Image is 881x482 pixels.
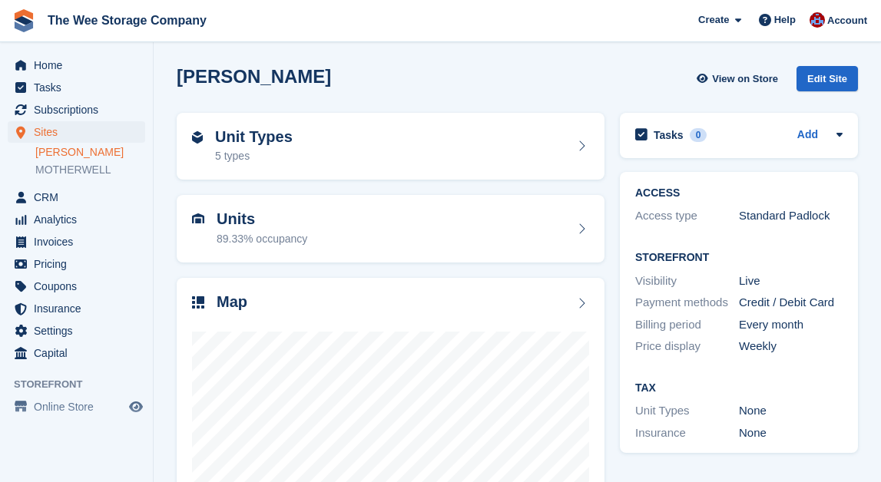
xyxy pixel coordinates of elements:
h2: Tax [635,382,843,395]
div: 0 [690,128,707,142]
h2: Units [217,210,307,228]
span: Invoices [34,231,126,253]
a: menu [8,121,145,143]
h2: Tasks [654,128,684,142]
a: menu [8,187,145,208]
div: Standard Padlock [739,207,843,225]
a: menu [8,77,145,98]
a: menu [8,342,145,364]
a: [PERSON_NAME] [35,145,145,160]
span: Tasks [34,77,126,98]
div: Weekly [739,338,843,355]
span: Coupons [34,276,126,297]
span: Account [827,13,867,28]
a: MOTHERWELL [35,163,145,177]
a: The Wee Storage Company [41,8,213,33]
h2: Unit Types [215,128,293,146]
div: Unit Types [635,402,739,420]
span: Create [698,12,729,28]
h2: ACCESS [635,187,843,200]
div: Live [739,272,843,290]
span: Home [34,54,126,76]
div: None [739,402,843,420]
div: Access type [635,207,739,225]
a: Preview store [127,398,145,416]
a: menu [8,396,145,418]
h2: Map [217,293,247,311]
a: menu [8,320,145,342]
div: Insurance [635,424,739,442]
a: menu [8,253,145,275]
span: Settings [34,320,126,342]
span: View on Store [712,71,778,87]
span: Sites [34,121,126,143]
img: map-icn-33ee37083ee616e46c38cad1a60f524a97daa1e2b2c8c0bc3eb3415660979fc1.svg [192,296,204,309]
a: Edit Site [797,66,858,97]
h2: Storefront [635,252,843,264]
img: unit-type-icn-2b2737a686de81e16bb02015468b77c625bbabd49415b5ef34ead5e3b44a266d.svg [192,131,203,144]
div: Billing period [635,316,739,334]
span: Pricing [34,253,126,275]
a: menu [8,54,145,76]
img: unit-icn-7be61d7bf1b0ce9d3e12c5938cc71ed9869f7b940bace4675aadf7bd6d80202e.svg [192,213,204,224]
h2: [PERSON_NAME] [177,66,331,87]
div: Every month [739,316,843,334]
a: menu [8,99,145,121]
a: menu [8,231,145,253]
div: Visibility [635,272,739,290]
a: menu [8,276,145,297]
a: Unit Types 5 types [177,113,604,180]
img: Scott Ritchie [810,12,825,28]
div: Credit / Debit Card [739,294,843,312]
a: menu [8,209,145,230]
div: 89.33% occupancy [217,231,307,247]
span: Capital [34,342,126,364]
img: stora-icon-8386f47178a22dfd0bd8f6a31ec36ba5ce8667c1dd55bd0f319d3a0aa187defe.svg [12,9,35,32]
div: None [739,424,843,442]
a: View on Store [694,66,784,91]
a: menu [8,298,145,319]
span: Insurance [34,298,126,319]
span: Online Store [34,396,126,418]
div: Edit Site [797,66,858,91]
span: Help [774,12,796,28]
span: CRM [34,187,126,208]
div: 5 types [215,148,293,164]
div: Price display [635,338,739,355]
a: Add [797,127,818,144]
a: Units 89.33% occupancy [177,195,604,262]
span: Analytics [34,209,126,230]
span: Storefront [14,377,153,392]
div: Payment methods [635,294,739,312]
span: Subscriptions [34,99,126,121]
